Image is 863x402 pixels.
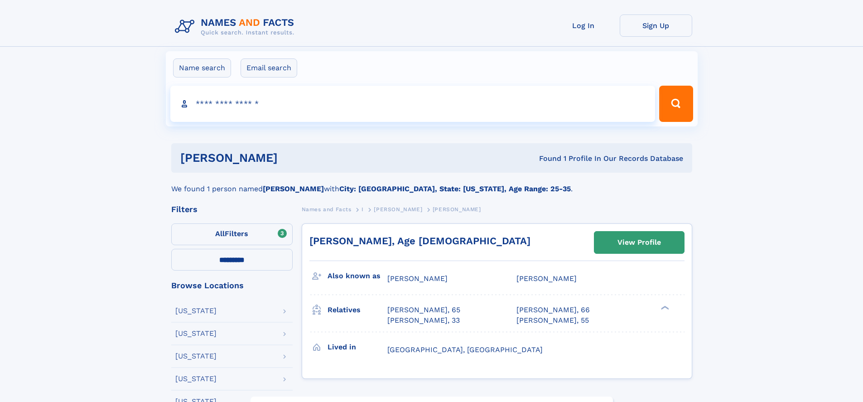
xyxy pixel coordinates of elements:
[594,232,684,253] a: View Profile
[516,315,589,325] a: [PERSON_NAME], 55
[171,173,692,194] div: We found 1 person named with .
[302,203,352,215] a: Names and Facts
[171,205,293,213] div: Filters
[170,86,656,122] input: search input
[387,345,543,354] span: [GEOGRAPHIC_DATA], [GEOGRAPHIC_DATA]
[309,235,530,247] a: [PERSON_NAME], Age [DEMOGRAPHIC_DATA]
[516,305,590,315] a: [PERSON_NAME], 66
[659,305,670,311] div: ❯
[339,184,571,193] b: City: [GEOGRAPHIC_DATA], State: [US_STATE], Age Range: 25-35
[374,206,422,213] span: [PERSON_NAME]
[620,15,692,37] a: Sign Up
[175,353,217,360] div: [US_STATE]
[362,206,364,213] span: I
[408,154,683,164] div: Found 1 Profile In Our Records Database
[215,229,225,238] span: All
[171,223,293,245] label: Filters
[433,206,481,213] span: [PERSON_NAME]
[659,86,693,122] button: Search Button
[328,302,387,318] h3: Relatives
[328,268,387,284] h3: Also known as
[263,184,324,193] b: [PERSON_NAME]
[328,339,387,355] h3: Lived in
[617,232,661,253] div: View Profile
[241,58,297,77] label: Email search
[171,281,293,290] div: Browse Locations
[387,305,460,315] a: [PERSON_NAME], 65
[387,274,448,283] span: [PERSON_NAME]
[175,307,217,315] div: [US_STATE]
[516,274,577,283] span: [PERSON_NAME]
[362,203,364,215] a: I
[387,315,460,325] a: [PERSON_NAME], 33
[374,203,422,215] a: [PERSON_NAME]
[175,375,217,383] div: [US_STATE]
[180,152,409,164] h1: [PERSON_NAME]
[175,330,217,337] div: [US_STATE]
[547,15,620,37] a: Log In
[171,15,302,39] img: Logo Names and Facts
[173,58,231,77] label: Name search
